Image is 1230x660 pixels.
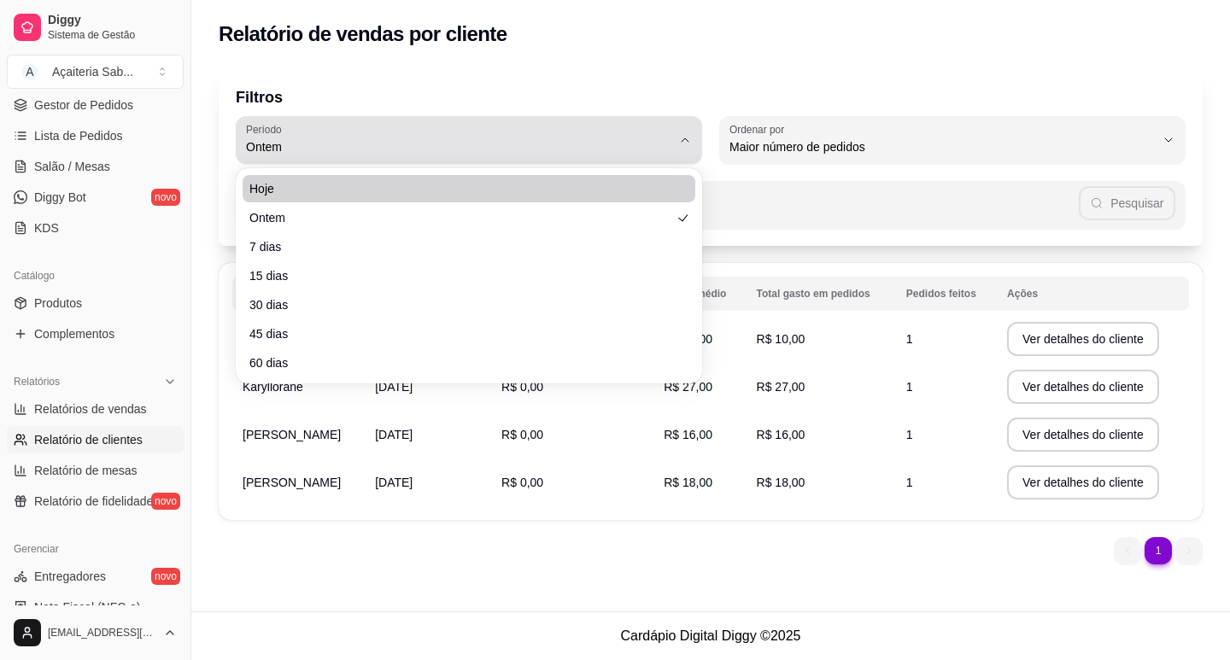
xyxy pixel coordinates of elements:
th: Ações [997,277,1189,311]
span: Complementos [34,325,114,342]
span: Diggy Bot [34,189,86,206]
span: 7 dias [249,238,671,255]
span: R$ 27,00 [664,380,712,394]
span: 1 [906,332,913,346]
button: Ver detalhes do cliente [1007,370,1159,404]
span: R$ 10,00 [757,332,805,346]
span: 60 dias [249,354,671,371]
button: Select a team [7,55,184,89]
button: Ver detalhes do cliente [1007,465,1159,499]
div: Açaiteria Sab ... [52,63,133,80]
span: Relatório de mesas [34,462,138,479]
span: [PERSON_NAME] [243,428,341,441]
button: Ver detalhes do cliente [1007,322,1159,356]
span: Relatório de fidelidade [34,493,153,510]
li: pagination item 1 active [1145,537,1172,564]
span: 15 dias [249,267,671,284]
label: Período [246,122,287,137]
span: KDS [34,219,59,237]
span: R$ 0,00 [501,476,543,489]
span: Hoje [249,180,671,197]
div: Catálogo [7,262,184,289]
th: Total gasto em pedidos [747,277,896,311]
nav: pagination navigation [1105,529,1211,573]
span: 45 dias [249,325,671,342]
span: Relatórios [14,375,60,388]
span: R$ 0,00 [501,380,543,394]
div: Gerenciar [7,535,184,563]
span: 1 [906,476,913,489]
p: Filtros [236,85,1186,109]
span: [DATE] [375,476,413,489]
span: 1 [906,428,913,441]
span: Salão / Mesas [34,158,110,175]
label: Ordenar por [729,122,790,137]
span: [DATE] [375,428,413,441]
footer: Cardápio Digital Diggy © 2025 [191,611,1230,660]
span: Diggy [48,13,177,28]
span: Maior número de pedidos [729,138,1155,155]
span: R$ 16,00 [757,428,805,441]
span: Nota Fiscal (NFC-e) [34,599,140,616]
span: R$ 18,00 [757,476,805,489]
th: Pedidos feitos [896,277,997,311]
th: Nome [232,277,365,311]
span: R$ 18,00 [664,476,712,489]
span: Relatório de clientes [34,431,143,448]
span: A [21,63,38,80]
span: Gestor de Pedidos [34,96,133,114]
span: Entregadores [34,568,106,585]
span: 30 dias [249,296,671,313]
span: Sistema de Gestão [48,28,177,42]
button: Ver detalhes do cliente [1007,418,1159,452]
span: [PERSON_NAME] [243,476,341,489]
span: Lista de Pedidos [34,127,123,144]
span: Produtos [34,295,82,312]
span: R$ 16,00 [664,428,712,441]
span: Relatórios de vendas [34,400,147,418]
span: R$ 27,00 [757,380,805,394]
span: Ontem [249,209,671,226]
span: Karyllorane [243,380,303,394]
span: R$ 0,00 [501,428,543,441]
span: Ontem [246,138,671,155]
span: [DATE] [375,380,413,394]
h2: Relatório de vendas por cliente [219,20,507,48]
span: [EMAIL_ADDRESS][DOMAIN_NAME] [48,626,156,640]
span: 1 [906,380,913,394]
